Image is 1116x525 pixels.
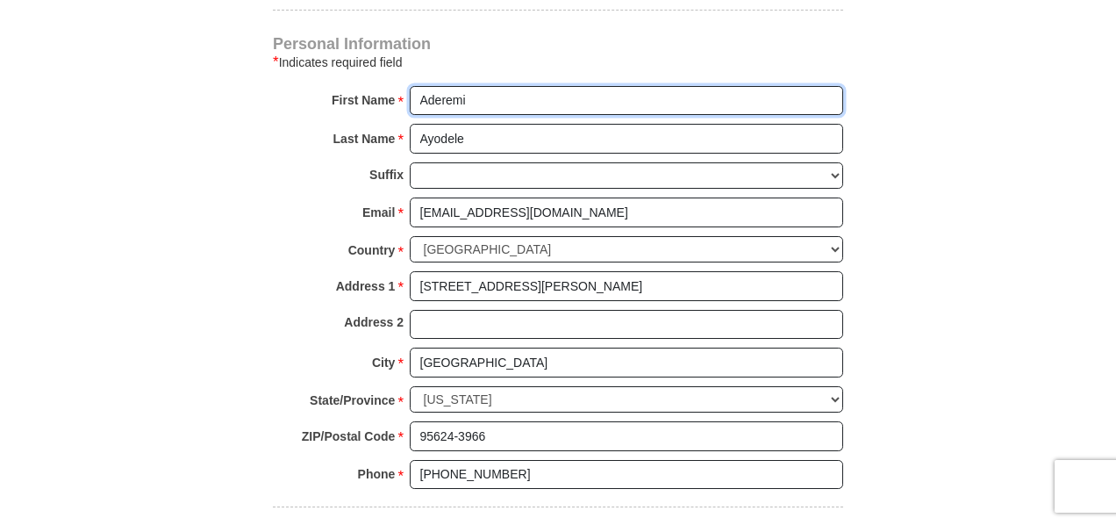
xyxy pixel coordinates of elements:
[344,310,404,334] strong: Address 2
[273,37,843,51] h4: Personal Information
[372,350,395,375] strong: City
[358,462,396,486] strong: Phone
[273,52,843,73] div: Indicates required field
[369,162,404,187] strong: Suffix
[302,424,396,449] strong: ZIP/Postal Code
[333,126,396,151] strong: Last Name
[362,200,395,225] strong: Email
[310,388,395,413] strong: State/Province
[336,274,396,298] strong: Address 1
[332,88,395,112] strong: First Name
[348,238,396,262] strong: Country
